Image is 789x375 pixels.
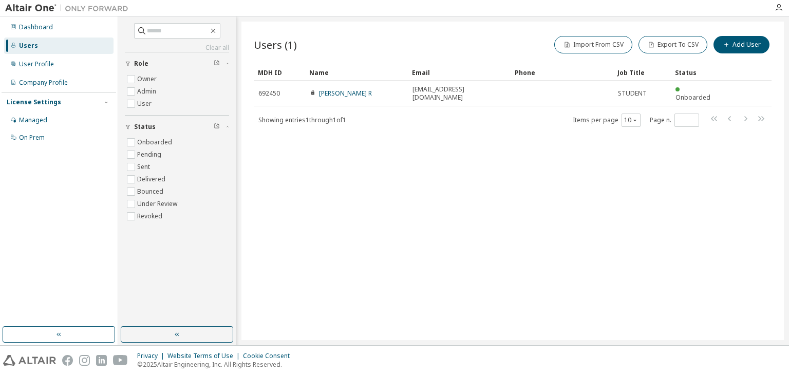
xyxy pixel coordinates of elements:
[243,352,296,360] div: Cookie Consent
[137,136,174,148] label: Onboarded
[3,355,56,366] img: altair_logo.svg
[137,161,152,173] label: Sent
[412,85,506,102] span: [EMAIL_ADDRESS][DOMAIN_NAME]
[96,355,107,366] img: linkedin.svg
[309,64,404,81] div: Name
[19,60,54,68] div: User Profile
[258,64,301,81] div: MDH ID
[125,52,229,75] button: Role
[19,79,68,87] div: Company Profile
[214,123,220,131] span: Clear filter
[5,3,134,13] img: Altair One
[134,60,148,68] span: Role
[618,89,647,98] span: STUDENT
[412,64,506,81] div: Email
[62,355,73,366] img: facebook.svg
[19,134,45,142] div: On Prem
[7,98,61,106] div: License Settings
[137,148,163,161] label: Pending
[554,36,632,53] button: Import From CSV
[254,38,297,52] span: Users (1)
[137,85,158,98] label: Admin
[137,352,167,360] div: Privacy
[258,116,346,124] span: Showing entries 1 through 1 of 1
[19,23,53,31] div: Dashboard
[638,36,707,53] button: Export To CSV
[675,93,710,102] span: Onboarded
[137,198,179,210] label: Under Review
[19,42,38,50] div: Users
[617,64,667,81] div: Job Title
[125,116,229,138] button: Status
[258,89,280,98] span: 692450
[19,116,47,124] div: Managed
[137,73,159,85] label: Owner
[134,123,156,131] span: Status
[79,355,90,366] img: instagram.svg
[624,116,638,124] button: 10
[573,114,641,127] span: Items per page
[137,210,164,222] label: Revoked
[113,355,128,366] img: youtube.svg
[319,89,372,98] a: [PERSON_NAME] R
[137,185,165,198] label: Bounced
[125,44,229,52] a: Clear all
[167,352,243,360] div: Website Terms of Use
[137,360,296,369] p: © 2025 Altair Engineering, Inc. All Rights Reserved.
[650,114,699,127] span: Page n.
[137,98,154,110] label: User
[713,36,769,53] button: Add User
[675,64,718,81] div: Status
[214,60,220,68] span: Clear filter
[515,64,609,81] div: Phone
[137,173,167,185] label: Delivered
